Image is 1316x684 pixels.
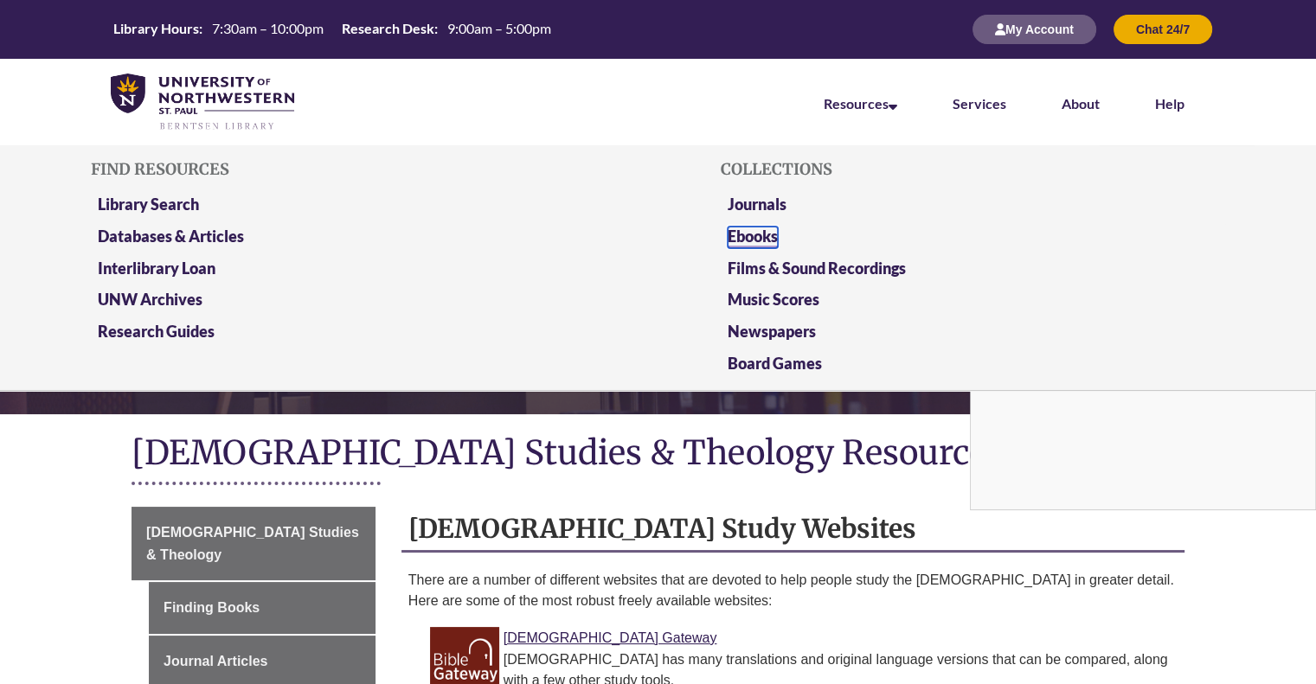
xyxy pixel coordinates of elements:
h5: Collections [721,161,1225,178]
a: Interlibrary Loan [98,259,215,278]
a: Ebooks [728,227,778,248]
h5: Find Resources [91,161,595,178]
div: Chat With Us [970,216,1316,510]
a: UNW Archives [98,290,202,309]
img: UNWSP Library Logo [111,74,294,131]
a: Research Guides [98,322,215,341]
a: Music Scores [728,290,819,309]
a: Databases & Articles [98,227,244,246]
a: Library Search [98,195,199,214]
a: Board Games [728,354,822,373]
a: Journals [728,195,786,214]
a: Services [953,95,1006,112]
a: Newspapers [728,322,816,341]
a: Resources [824,95,897,112]
a: Help [1155,95,1184,112]
a: Films & Sound Recordings [728,259,906,278]
a: About [1062,95,1100,112]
